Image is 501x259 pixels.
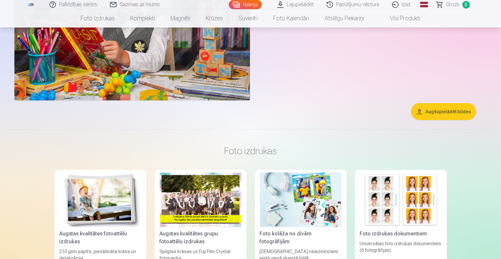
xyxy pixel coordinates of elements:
[27,3,35,7] img: /fa1
[446,1,460,9] span: Grozs
[317,9,372,28] a: Atslēgu piekariņi
[360,173,442,227] img: Foto izdrukas dokumentiem
[60,173,141,227] img: Augstas kvalitātes fotoattēlu izdrukas
[57,230,144,246] div: Augstas kvalitātes fotoattēlu izdrukas
[60,145,442,157] h3: Foto izdrukas
[123,9,163,28] a: Komplekti
[266,9,317,28] a: Foto kalendāri
[462,1,470,9] span: 0
[163,9,198,28] a: Magnēti
[372,9,428,28] a: Visi produkti
[231,9,266,28] a: Suvenīri
[357,230,444,238] div: Foto izdrukas dokumentiem
[157,230,244,246] div: Augstas kvalitātes grupu fotoattēlu izdrukas
[260,173,342,227] img: Foto kolāža no divām fotogrāfijām
[257,230,344,246] div: Foto kolāža no divām fotogrāfijām
[73,9,123,28] a: Foto izdrukas
[411,103,476,120] button: Augšupielādēt bildes
[198,9,231,28] a: Krūzes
